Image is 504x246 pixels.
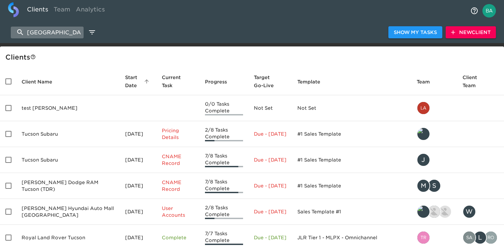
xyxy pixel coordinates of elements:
p: CNAME Record [162,153,194,167]
span: Client Team [463,73,499,90]
p: Due - [DATE] [254,234,287,241]
div: satyanarayana.bangaruvaraha@cdk.com, lellsworth@royaltucson.com, rohitvarma.addepalli@cdk.com [463,231,499,244]
span: Start Date [125,73,151,90]
a: Analytics [73,2,108,19]
td: #1 Sales Template [292,173,411,199]
svg: This is a list of all of your clients and clients shared with you [30,54,36,60]
img: laura.tucker@roadster.com [417,102,429,114]
p: Due - [DATE] [254,182,287,189]
td: [DATE] [120,147,156,173]
td: 7/8 Tasks Complete [200,173,248,199]
button: edit [86,27,98,38]
span: Target Go-Live [254,73,287,90]
img: Profile [482,4,496,17]
img: tyler@roadster.com [417,206,429,218]
div: justin.gervais@roadster.com [417,153,452,167]
p: User Accounts [162,205,194,218]
div: Client s [5,52,501,63]
span: Progress [205,78,236,86]
input: search [11,27,84,38]
td: Sales Template #1 [292,199,411,225]
img: rohitvarma.addepalli@cdk.com [485,232,497,244]
span: Current Task [162,73,194,90]
span: Team [417,78,439,86]
p: Due - [DATE] [254,208,287,215]
p: Pricing Details [162,127,194,141]
td: 0/0 Tasks Complete [200,95,248,121]
div: tristan.walk@roadster.com [417,231,452,244]
td: [DATE] [120,173,156,199]
span: Template [297,78,329,86]
td: [DATE] [120,121,156,147]
div: webmaster@jimclick.com [463,205,499,218]
td: Not Set [248,95,292,121]
span: Show My Tasks [394,28,437,37]
td: #1 Sales Template [292,121,411,147]
td: Tucson Subaru [16,121,120,147]
td: [DATE] [120,199,156,225]
span: New Client [451,28,491,37]
div: J [417,153,430,167]
img: tyler@roadster.com [417,128,429,140]
p: Due - [DATE] [254,131,287,137]
img: logo [8,2,19,17]
img: tristan.walk@roadster.com [417,232,429,244]
td: 2/8 Tasks Complete [200,121,248,147]
span: Calculated based on the start date and the duration of all Tasks contained in this Hub. [254,73,278,90]
button: notifications [466,3,482,19]
span: Client Name [22,78,61,86]
div: L [473,231,487,244]
td: 7/8 Tasks Complete [200,147,248,173]
td: [PERSON_NAME] Hyundai Auto Mall [GEOGRAPHIC_DATA] [16,199,120,225]
span: This is the next Task in this Hub that should be completed [162,73,185,90]
div: tyler@roadster.com [417,127,452,141]
a: Clients [24,2,51,19]
button: NewClient [446,26,496,39]
td: Tucson Subaru [16,147,120,173]
td: 2/8 Tasks Complete [200,199,248,225]
img: sarah.courchaine@roadster.com [428,206,440,218]
p: CNAME Record [162,179,194,192]
div: S [427,179,441,192]
td: [PERSON_NAME] Dodge RAM Tucson (TDR) [16,173,120,199]
a: Team [51,2,73,19]
td: Not Set [292,95,411,121]
div: tyler@roadster.com, sarah.courchaine@roadster.com, kevin.lo@roadster.com [417,205,452,218]
td: test [PERSON_NAME] [16,95,120,121]
p: Complete [162,234,194,241]
img: kevin.lo@roadster.com [439,206,451,218]
img: satyanarayana.bangaruvaraha@cdk.com [463,232,475,244]
button: Show My Tasks [388,26,442,39]
div: mohamed.desouky@roadster.com, savannah@roadster.com [417,179,452,192]
div: laura.tucker@roadster.com [417,101,452,115]
p: Due - [DATE] [254,156,287,163]
div: M [417,179,430,192]
td: #1 Sales Template [292,147,411,173]
div: W [463,205,476,218]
